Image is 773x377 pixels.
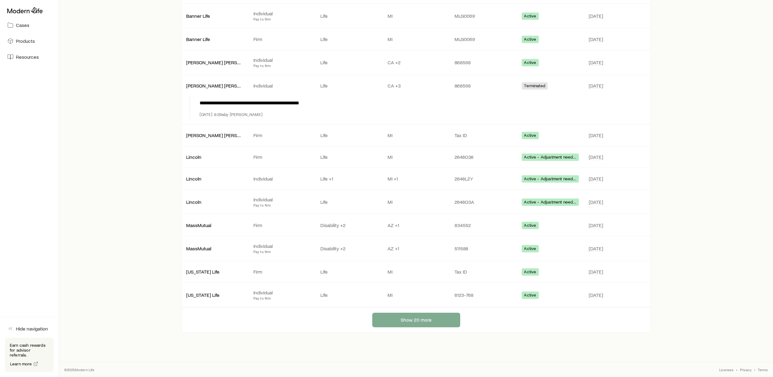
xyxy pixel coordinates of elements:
[320,36,377,42] p: Life
[455,176,512,182] p: 2648L2Y
[253,289,311,296] p: Individual
[758,367,768,372] a: Terms
[589,245,603,252] span: [DATE]
[253,10,311,17] p: Individual
[589,154,603,160] span: [DATE]
[740,367,752,372] a: Privacy
[320,132,377,138] p: Life
[589,59,603,65] span: [DATE]
[388,245,445,252] p: AZ +1
[186,132,244,138] p: [PERSON_NAME] [PERSON_NAME]
[524,200,576,206] span: Active - Adjustment needed
[186,13,244,19] p: Banner Life
[736,367,738,372] span: •
[524,155,576,161] span: Active - Adjustment needed
[754,367,755,372] span: •
[372,313,460,327] button: Show 20 more
[320,222,377,228] p: Disability +2
[186,154,244,160] p: Lincoln
[16,54,39,60] span: Resources
[5,50,54,64] a: Resources
[524,293,536,299] span: Active
[320,176,377,182] p: Life +1
[524,223,536,229] span: Active
[5,34,54,48] a: Products
[388,154,445,160] p: MI
[5,322,54,335] button: Hide navigation
[455,83,512,89] p: 868598
[320,59,377,65] p: Life
[388,269,445,275] p: MI
[320,245,377,252] p: Disability +2
[524,83,546,90] span: Terminated
[10,343,49,357] p: Earn cash rewards for advisor referrals.
[186,245,244,252] p: MassMutual
[200,112,263,117] p: [DATE] 9:29a by [PERSON_NAME]
[186,83,244,89] p: [PERSON_NAME] [PERSON_NAME]
[524,60,536,66] span: Active
[253,154,311,160] p: Firm
[253,176,311,182] p: Individual
[388,132,445,138] p: MI
[320,292,377,298] p: Life
[589,132,603,138] span: [DATE]
[186,222,244,228] p: MassMutual
[10,362,32,366] span: Learn more
[589,292,603,298] span: [DATE]
[253,296,311,300] p: Pay to firm
[524,176,576,183] span: Active - Adjustment needed
[16,326,48,332] span: Hide navigation
[186,269,244,275] p: [US_STATE] Life
[253,36,311,42] p: Firm
[589,13,603,19] span: [DATE]
[388,176,445,182] p: MI +1
[455,13,512,19] p: MLG0069
[16,38,35,44] span: Products
[253,203,311,207] p: Pay to firm
[253,222,311,228] p: Firm
[455,269,512,275] p: Tax ID
[589,199,603,205] span: [DATE]
[455,222,512,228] p: 834552
[455,292,512,298] p: 6123-768
[186,199,244,205] p: Lincoln
[455,132,512,138] p: Tax ID
[320,13,377,19] p: Life
[589,36,603,42] span: [DATE]
[388,83,445,89] p: CA +3
[524,246,536,252] span: Active
[388,13,445,19] p: MI
[253,269,311,275] p: Firm
[253,249,311,254] p: Pay to firm
[524,269,536,276] span: Active
[388,36,445,42] p: MI
[5,338,54,372] div: Earn cash rewards for advisor referrals.Learn more
[524,37,536,43] span: Active
[253,83,311,89] p: Individual
[320,154,377,160] p: Life
[388,59,445,65] p: CA +2
[186,36,244,42] p: Banner Life
[16,22,29,28] span: Cases
[388,199,445,205] p: MI
[455,154,512,160] p: 2648O38
[253,132,311,138] p: Firm
[186,176,244,182] p: Lincoln
[524,133,536,139] span: Active
[455,245,512,252] p: 511588
[253,196,311,203] p: Individual
[589,269,603,275] span: [DATE]
[320,83,377,89] p: Life
[388,292,445,298] p: MI
[253,17,311,21] p: Pay to firm
[64,367,95,372] p: © 2025 Modern Life
[589,222,603,228] span: [DATE]
[5,18,54,32] a: Cases
[320,269,377,275] p: Life
[455,199,512,205] p: 2648O3A
[253,243,311,249] p: Individual
[320,199,377,205] p: Life
[455,36,512,42] p: MLG0069
[719,367,734,372] a: Licenses
[455,59,512,65] p: 868598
